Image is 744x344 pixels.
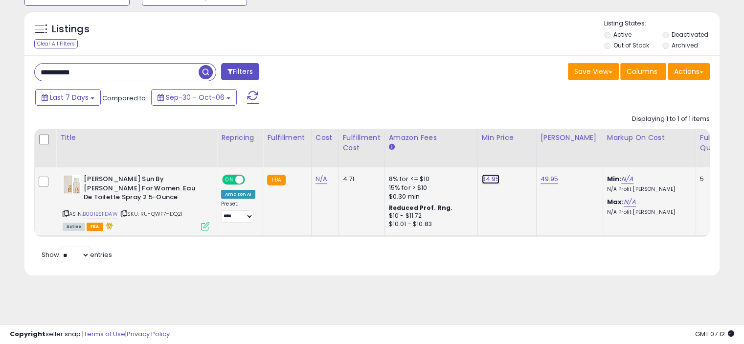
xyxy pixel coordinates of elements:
[607,209,688,216] p: N/A Profit [PERSON_NAME]
[316,133,335,143] div: Cost
[603,129,696,167] th: The percentage added to the cost of goods (COGS) that forms the calculator for Min & Max prices.
[221,133,259,143] div: Repricing
[267,133,307,143] div: Fulfillment
[10,329,45,339] strong: Copyright
[52,23,90,36] h5: Listings
[624,197,635,207] a: N/A
[389,192,470,201] div: $0.30 min
[221,201,255,223] div: Preset:
[568,63,619,80] button: Save View
[244,176,259,184] span: OFF
[343,133,381,153] div: Fulfillment Cost
[607,197,624,206] b: Max:
[389,212,470,220] div: $10 - $11.72
[389,143,395,152] small: Amazon Fees.
[613,41,649,49] label: Out of Stock
[221,190,255,199] div: Amazon AI
[63,223,85,231] span: All listings currently available for purchase on Amazon
[700,175,730,183] div: 5
[620,63,666,80] button: Columns
[668,63,710,80] button: Actions
[607,174,622,183] b: Min:
[316,174,327,184] a: N/A
[63,175,81,194] img: 31NakZoas4L._SL40_.jpg
[541,174,559,184] a: 49.95
[343,175,377,183] div: 4.71
[671,30,708,39] label: Deactivated
[482,174,500,184] a: 34.95
[84,329,125,339] a: Terms of Use
[604,19,720,28] p: Listing States:
[34,39,78,48] div: Clear All Filters
[127,329,170,339] a: Privacy Policy
[87,223,103,231] span: FBA
[613,30,631,39] label: Active
[671,41,698,49] label: Archived
[223,176,235,184] span: ON
[389,220,470,229] div: $10.01 - $10.83
[267,175,285,185] small: FBA
[389,183,470,192] div: 15% for > $10
[541,133,599,143] div: [PERSON_NAME]
[389,204,453,212] b: Reduced Prof. Rng.
[42,250,112,259] span: Show: entries
[389,175,470,183] div: 8% for <= $10
[695,329,734,339] span: 2025-10-14 07:12 GMT
[83,210,118,218] a: B001BSFDAW
[627,67,657,76] span: Columns
[607,133,692,143] div: Markup on Cost
[700,133,734,153] div: Fulfillable Quantity
[621,174,633,184] a: N/A
[35,89,101,106] button: Last 7 Days
[119,210,182,218] span: | SKU: RU-QWF7-DQ2I
[50,92,89,102] span: Last 7 Days
[60,133,213,143] div: Title
[607,186,688,193] p: N/A Profit [PERSON_NAME]
[389,133,473,143] div: Amazon Fees
[151,89,237,106] button: Sep-30 - Oct-06
[102,93,147,103] span: Compared to:
[166,92,225,102] span: Sep-30 - Oct-06
[482,133,532,143] div: Min Price
[103,222,113,229] i: hazardous material
[63,175,209,229] div: ASIN:
[632,115,710,124] div: Displaying 1 to 1 of 1 items
[221,63,259,80] button: Filters
[10,330,170,339] div: seller snap | |
[84,175,203,205] b: [PERSON_NAME] Sun By [PERSON_NAME] For Women. Eau De Toilette Spray 2.5-Ounce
